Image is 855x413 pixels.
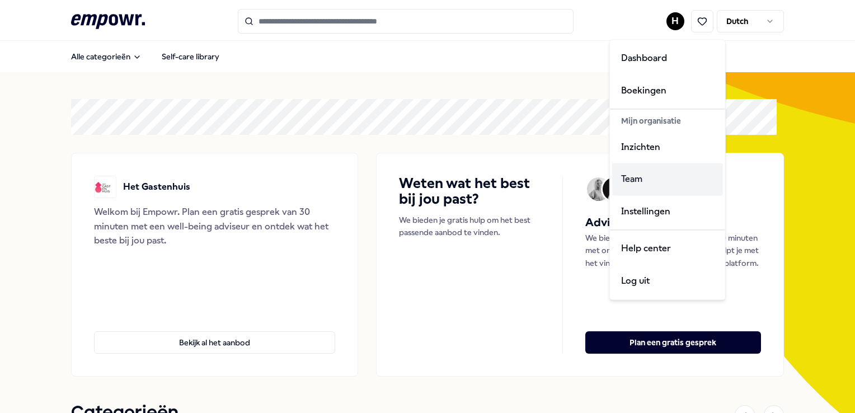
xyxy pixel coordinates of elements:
[612,265,723,297] div: Log uit
[609,39,726,300] div: H
[612,163,723,196] a: Team
[612,131,723,163] a: Inzichten
[612,74,723,107] a: Boekingen
[612,233,723,265] a: Help center
[612,42,723,74] a: Dashboard
[612,195,723,228] a: Instellingen
[612,112,723,131] div: Mijn organisatie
